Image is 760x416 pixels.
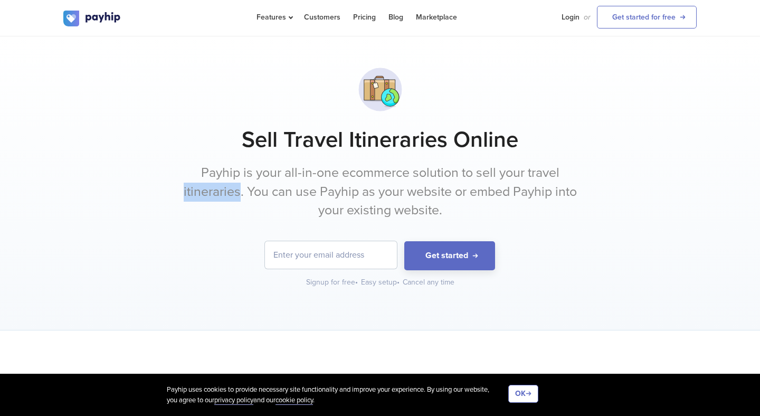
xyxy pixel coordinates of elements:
span: • [397,278,400,287]
span: Features [256,13,291,22]
p: Payhip is your all-in-one ecommerce solution to sell your travel itineraries. You can use Payhip ... [182,164,578,220]
div: Signup for free [306,277,359,288]
div: Payhip uses cookies to provide necessary site functionality and improve your experience. By using... [167,385,508,405]
img: svg+xml;utf8,%3Csvg%20viewBox%3D%220%200%20100%20100%22%20xmlns%3D%22http%3A%2F%2Fwww.w3.org%2F20... [354,63,407,116]
button: Get started [404,241,495,270]
div: Cancel any time [403,277,454,288]
a: Get started for free [597,6,697,29]
div: Easy setup [361,277,401,288]
span: • [355,278,358,287]
a: privacy policy [214,396,253,405]
input: Enter your email address [265,241,397,269]
a: cookie policy [275,396,313,405]
h1: Sell Travel Itineraries Online [63,127,697,153]
button: OK [508,385,538,403]
h2: Optimised for increasing your travel itineraries sales [63,373,697,401]
img: logo.svg [63,11,121,26]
